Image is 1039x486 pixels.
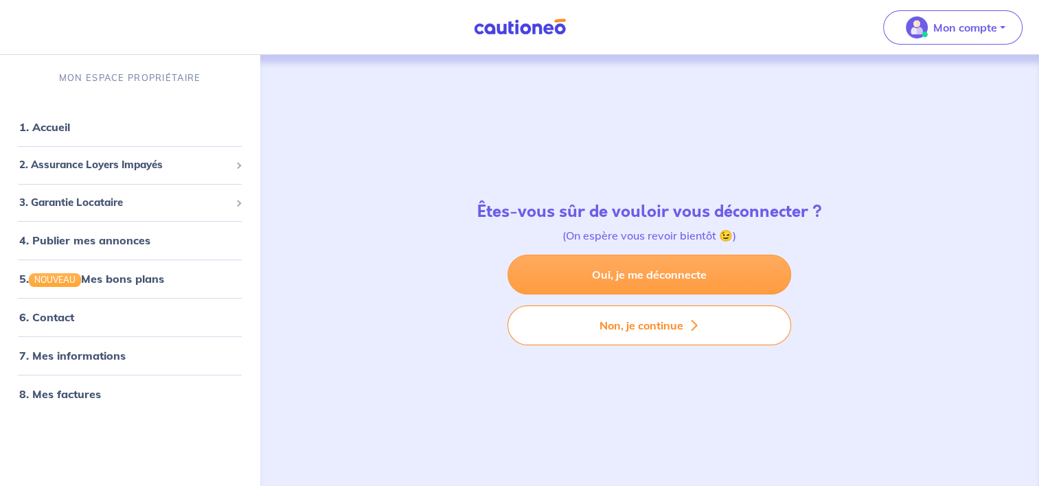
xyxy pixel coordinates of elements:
button: illu_account_valid_menu.svgMon compte [883,10,1023,45]
img: Cautioneo [468,19,571,36]
span: 2. Assurance Loyers Impayés [19,157,230,173]
a: Oui, je me déconnecte [507,255,791,294]
h4: Êtes-vous sûr de vouloir vous déconnecter ? [477,202,822,222]
p: (On espère vous revoir bientôt 😉) [477,227,822,244]
p: MON ESPACE PROPRIÉTAIRE [59,71,201,84]
div: 7. Mes informations [5,342,254,369]
div: 3. Garantie Locataire [5,189,254,216]
span: 3. Garantie Locataire [19,195,230,211]
a: 6. Contact [19,310,74,324]
div: 5.NOUVEAUMes bons plans [5,265,254,292]
div: 8. Mes factures [5,380,254,408]
button: Non, je continue [507,305,791,345]
a: 1. Accueil [19,120,70,134]
p: Mon compte [933,19,997,36]
img: illu_account_valid_menu.svg [906,16,928,38]
a: 8. Mes factures [19,387,101,401]
a: 4. Publier mes annonces [19,233,150,247]
a: 5.NOUVEAUMes bons plans [19,272,164,286]
div: 2. Assurance Loyers Impayés [5,152,254,178]
div: 6. Contact [5,303,254,331]
div: 1. Accueil [5,113,254,141]
div: 4. Publier mes annonces [5,227,254,254]
a: 7. Mes informations [19,349,126,362]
